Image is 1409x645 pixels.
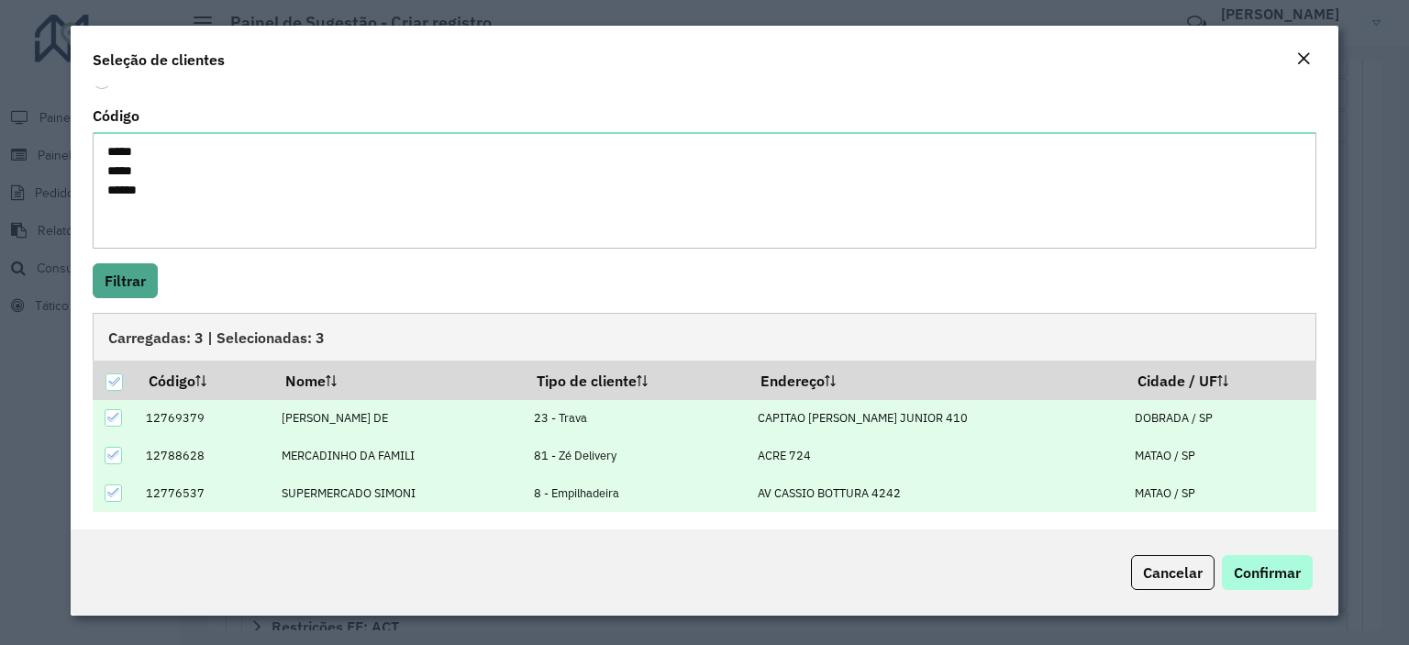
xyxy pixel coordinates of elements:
[1234,563,1301,582] span: Confirmar
[136,361,272,399] th: Código
[93,105,139,127] label: Código
[749,361,1126,399] th: Endereço
[749,400,1126,438] td: CAPITAO [PERSON_NAME] JUNIOR 410
[93,263,158,298] button: Filtrar
[1222,555,1313,590] button: Confirmar
[93,49,225,71] h4: Seleção de clientes
[525,361,749,399] th: Tipo de cliente
[1143,563,1203,582] span: Cancelar
[93,313,1316,361] div: Carregadas: 3 | Selecionadas: 3
[749,474,1126,512] td: AV CASSIO BOTTURA 4242
[1291,48,1316,72] button: Close
[525,437,749,474] td: 81 - Zé Delivery
[272,474,525,512] td: SUPERMERCADO SIMONI
[1126,361,1316,399] th: Cidade / UF
[1126,400,1316,438] td: DOBRADA / SP
[272,400,525,438] td: [PERSON_NAME] DE
[136,474,272,512] td: 12776537
[749,437,1126,474] td: ACRE 724
[1131,555,1215,590] button: Cancelar
[272,361,525,399] th: Nome
[272,437,525,474] td: MERCADINHO DA FAMILI
[1126,437,1316,474] td: MATAO / SP
[136,437,272,474] td: 12788628
[1126,474,1316,512] td: MATAO / SP
[525,474,749,512] td: 8 - Empilhadeira
[525,400,749,438] td: 23 - Trava
[1296,51,1311,66] em: Fechar
[136,400,272,438] td: 12769379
